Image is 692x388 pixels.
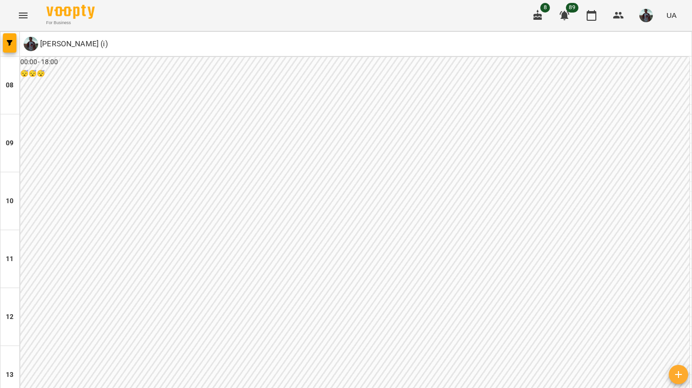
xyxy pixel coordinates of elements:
[6,196,14,207] h6: 10
[6,138,14,149] h6: 09
[663,6,680,24] button: UA
[38,38,108,50] p: [PERSON_NAME] (і)
[639,9,653,22] img: 59b3f96857d6e12ecac1e66404ff83b3.JPG
[46,20,95,26] span: For Business
[540,3,550,13] span: 8
[24,37,108,51] div: Ілля Закіров (і)
[6,254,14,264] h6: 11
[20,57,690,68] h6: 00:00 - 18:00
[6,370,14,380] h6: 13
[666,10,677,20] span: UA
[46,5,95,19] img: Voopty Logo
[6,80,14,91] h6: 08
[669,365,688,384] button: Створити урок
[6,312,14,322] h6: 12
[24,37,108,51] a: І [PERSON_NAME] (і)
[566,3,578,13] span: 89
[20,69,690,79] h6: 😴😴😴
[24,37,38,51] img: І
[12,4,35,27] button: Menu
